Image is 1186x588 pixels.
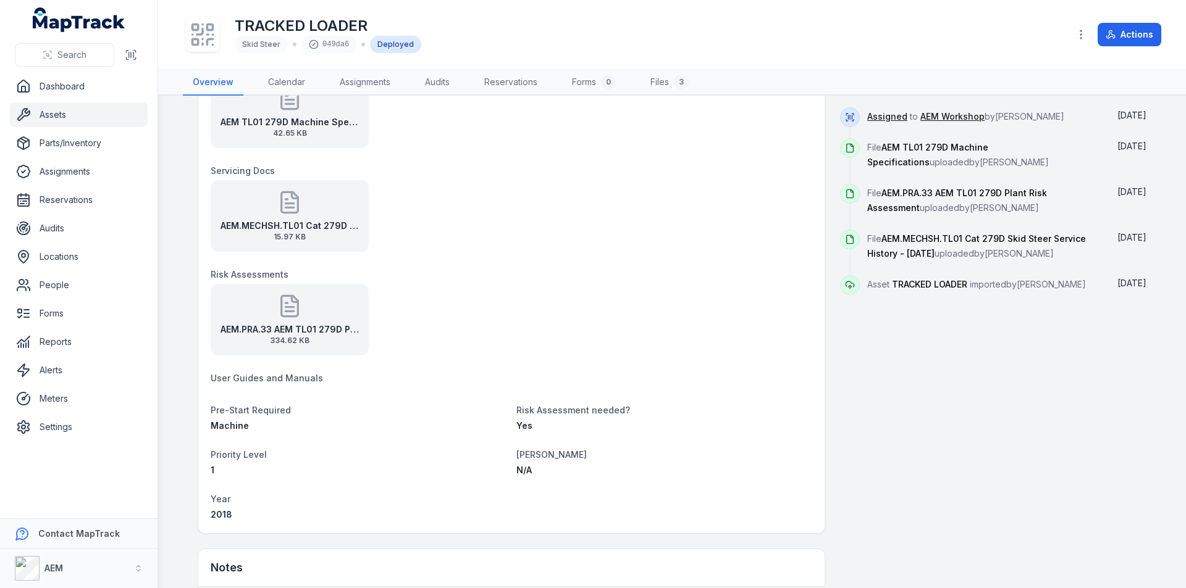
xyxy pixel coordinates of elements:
strong: AEM.MECHSH.TL01 Cat 279D Skid Steer Service History - [DATE] [221,220,359,232]
div: Deployed [370,36,421,53]
time: 8/20/2025, 10:08:45 AM [1117,278,1146,288]
time: 9/22/2025, 12:07:22 PM [1117,141,1146,151]
a: Assets [10,102,148,127]
span: TRACKED LOADER [892,279,967,289]
button: Actions [1098,23,1161,46]
a: AEM Workshop [920,110,985,123]
a: Audits [10,216,148,241]
a: Assignments [10,159,148,184]
span: [DATE] [1117,278,1146,288]
div: 0 [601,75,616,89]
span: File uploaded by [PERSON_NAME] [867,142,1049,167]
a: Calendar [258,70,315,96]
h1: TRACKED LOADER [235,16,421,36]
span: 42.65 KB [221,128,359,138]
strong: AEM.PRA.33 AEM TL01 279D Plant Risk Assessment [221,323,359,336]
div: 3 [674,75,689,89]
a: Forms0 [562,70,626,96]
strong: AEM [44,563,63,573]
span: [DATE] [1117,232,1146,242]
span: Risk Assessment needed? [516,405,630,415]
span: Risk Assessments [211,269,288,280]
a: Settings [10,415,148,439]
span: Pre-Start Required [211,405,291,415]
h3: Notes [211,559,243,576]
span: Search [57,49,86,61]
span: [PERSON_NAME] [516,449,587,460]
a: MapTrack [33,7,125,32]
a: Reservations [10,188,148,212]
a: Files3 [641,70,699,96]
span: File uploaded by [PERSON_NAME] [867,233,1086,259]
time: 10/7/2025, 10:10:50 AM [1117,110,1146,120]
span: 334.62 KB [221,336,359,346]
span: [DATE] [1117,186,1146,197]
div: 049da6 [301,36,356,53]
span: User Guides and Manuals [211,373,323,383]
span: 2018 [211,509,232,520]
button: Search [15,43,114,67]
span: Priority Level [211,449,267,460]
span: AEM TL01 279D Machine Specifications [867,142,988,167]
span: File uploaded by [PERSON_NAME] [867,188,1047,213]
span: [DATE] [1117,110,1146,120]
a: Dashboard [10,74,148,99]
span: 1 [211,465,214,475]
span: Year [211,494,230,504]
a: Forms [10,301,148,326]
span: to by [PERSON_NAME] [867,111,1064,122]
a: Reservations [474,70,547,96]
a: Alerts [10,358,148,383]
time: 9/22/2025, 12:07:22 PM [1117,186,1146,197]
span: 15.97 KB [221,232,359,242]
span: [DATE] [1117,141,1146,151]
a: Assigned [867,110,907,123]
time: 9/22/2025, 12:07:21 PM [1117,232,1146,242]
a: Overview [183,70,243,96]
span: Skid Steer [242,39,280,49]
a: Parts/Inventory [10,131,148,155]
span: AEM.PRA.33 AEM TL01 279D Plant Risk Assessment [867,188,1047,213]
a: People [10,273,148,297]
strong: AEM TL01 279D Machine Specifications [221,116,359,128]
a: Audits [415,70,460,96]
span: N/A [516,465,532,475]
span: Asset imported by [PERSON_NAME] [867,279,1086,289]
a: Locations [10,244,148,269]
span: AEM.MECHSH.TL01 Cat 279D Skid Steer Service History - [DATE] [867,233,1086,259]
a: Reports [10,329,148,354]
span: Machine [211,420,249,431]
a: Meters [10,386,148,411]
span: Servicing Docs [211,165,275,176]
a: Assignments [330,70,400,96]
strong: Contact MapTrack [38,528,120,539]
span: Yes [516,420,532,431]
